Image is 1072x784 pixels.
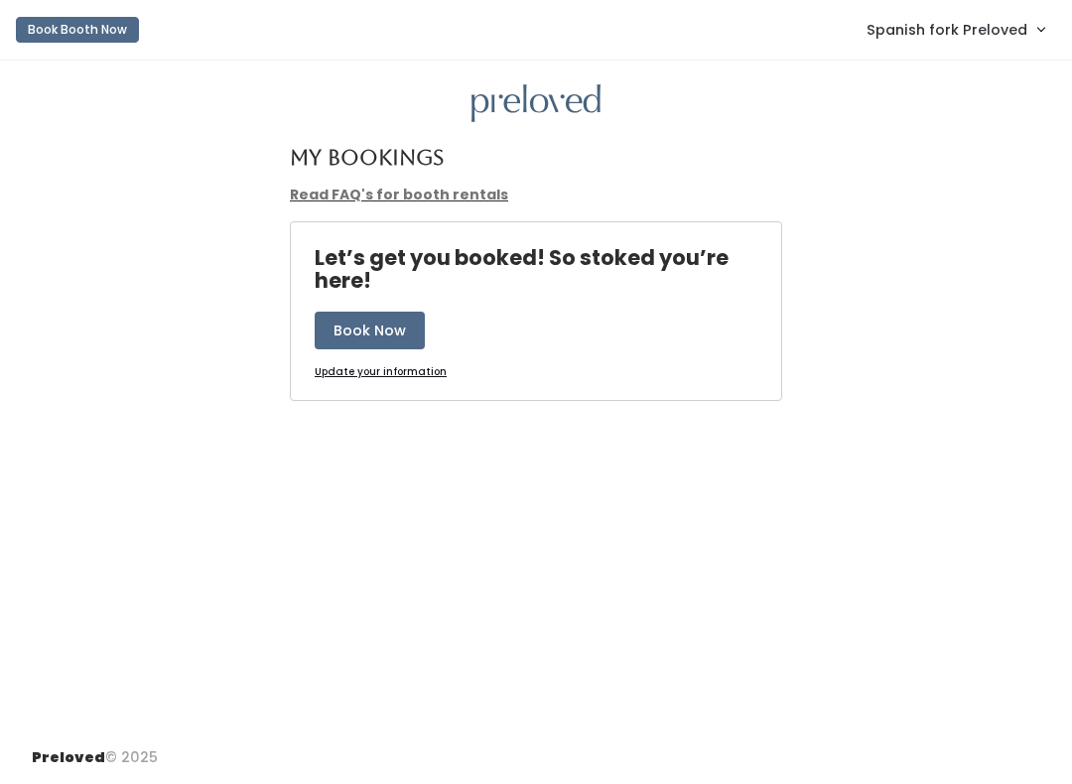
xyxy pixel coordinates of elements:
[290,185,508,204] a: Read FAQ's for booth rentals
[16,17,139,43] button: Book Booth Now
[32,747,105,767] span: Preloved
[16,8,139,52] a: Book Booth Now
[315,312,425,349] button: Book Now
[315,364,447,379] u: Update your information
[290,146,444,169] h4: My Bookings
[315,246,781,292] h4: Let’s get you booked! So stoked you’re here!
[847,8,1064,51] a: Spanish fork Preloved
[867,19,1027,41] span: Spanish fork Preloved
[315,365,447,380] a: Update your information
[471,84,601,123] img: preloved logo
[32,731,158,768] div: © 2025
